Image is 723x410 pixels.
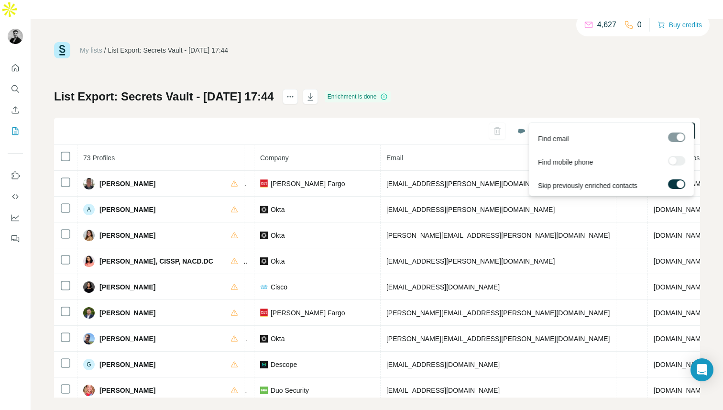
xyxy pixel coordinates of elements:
[271,256,285,266] span: Okta
[83,333,95,344] img: Avatar
[83,204,95,215] div: A
[654,232,707,239] span: [DOMAIN_NAME]
[654,257,707,265] span: [DOMAIN_NAME]
[260,361,268,368] img: company-logo
[654,283,707,291] span: [DOMAIN_NAME]
[538,157,593,167] span: Find mobile phone
[386,257,555,265] span: [EMAIL_ADDRESS][PERSON_NAME][DOMAIN_NAME]
[260,309,268,317] img: company-logo
[8,209,23,226] button: Dashboard
[99,231,155,240] span: [PERSON_NAME]
[108,45,229,55] div: List Export: Secrets Vault - [DATE] 17:44
[657,18,702,32] button: Buy credits
[260,206,268,213] img: company-logo
[260,387,268,394] img: company-logo
[8,167,23,184] button: Use Surfe on LinkedIn
[538,134,569,144] span: Find email
[654,309,707,317] span: [DOMAIN_NAME]
[8,101,23,119] button: Enrich CSV
[99,334,155,344] span: [PERSON_NAME]
[386,309,610,317] span: [PERSON_NAME][EMAIL_ADDRESS][PERSON_NAME][DOMAIN_NAME]
[54,89,274,104] h1: List Export: Secrets Vault - [DATE] 17:44
[104,45,106,55] li: /
[260,232,268,239] img: company-logo
[8,188,23,205] button: Use Surfe API
[386,232,610,239] span: [PERSON_NAME][EMAIL_ADDRESS][PERSON_NAME][DOMAIN_NAME]
[386,206,555,213] span: [EMAIL_ADDRESS][PERSON_NAME][DOMAIN_NAME]
[325,91,391,102] div: Enrichment is done
[283,89,298,104] button: actions
[271,360,297,369] span: Descope
[260,285,268,288] img: company-logo
[83,307,95,319] img: Avatar
[99,386,155,395] span: [PERSON_NAME]
[386,180,555,188] span: [EMAIL_ADDRESS][PERSON_NAME][DOMAIN_NAME]
[271,308,345,318] span: [PERSON_NAME] Fargo
[386,154,403,162] span: Email
[654,361,707,368] span: [DOMAIN_NAME]
[99,308,155,318] span: [PERSON_NAME]
[83,255,95,267] img: Avatar
[690,358,713,381] div: Open Intercom Messenger
[271,282,287,292] span: Cisco
[654,206,707,213] span: [DOMAIN_NAME]
[386,361,500,368] span: [EMAIL_ADDRESS][DOMAIN_NAME]
[80,46,102,54] a: My lists
[637,19,642,31] p: 0
[386,387,500,394] span: [EMAIL_ADDRESS][DOMAIN_NAME]
[597,19,616,31] p: 4,627
[83,178,95,189] img: Avatar
[260,179,268,188] img: company-logo
[8,29,23,44] img: Avatar
[54,42,70,58] img: Surfe Logo
[99,179,155,188] span: [PERSON_NAME]
[99,282,155,292] span: [PERSON_NAME]
[83,230,95,241] img: Avatar
[260,257,268,265] img: company-logo
[271,386,309,395] span: Duo Security
[271,334,285,344] span: Okta
[654,387,707,394] span: [DOMAIN_NAME]
[83,281,95,293] img: Avatar
[260,335,268,343] img: company-logo
[99,205,155,214] span: [PERSON_NAME]
[8,122,23,140] button: My lists
[654,335,707,343] span: [DOMAIN_NAME]
[99,256,213,266] span: [PERSON_NAME], CISSP, NACD.DC
[260,154,289,162] span: Company
[386,335,610,343] span: [PERSON_NAME][EMAIL_ADDRESS][PERSON_NAME][DOMAIN_NAME]
[386,283,500,291] span: [EMAIL_ADDRESS][DOMAIN_NAME]
[83,359,95,370] div: G
[83,154,115,162] span: 73 Profiles
[83,385,95,396] img: Avatar
[271,179,345,188] span: [PERSON_NAME] Fargo
[511,124,602,138] button: Sync all to Salesforce (73)
[99,360,155,369] span: [PERSON_NAME]
[538,181,637,190] span: Skip previously enriched contacts
[271,231,285,240] span: Okta
[8,230,23,247] button: Feedback
[8,80,23,98] button: Search
[8,59,23,77] button: Quick start
[271,205,285,214] span: Okta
